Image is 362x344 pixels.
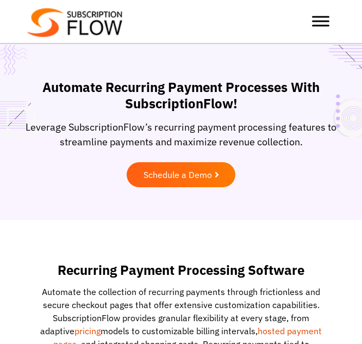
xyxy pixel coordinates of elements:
h2: Recurring Payment Processing Software [33,263,329,277]
p: Leverage SubscriptionFlow’s recurring payment processing features to streamline payments and maxi... [11,120,351,149]
a: Schedule a Demo [127,162,235,187]
button: Toggle Menu [312,16,329,27]
img: Subscriptionflow [27,8,122,37]
h1: Automate Recurring Payment Processes With SubscriptionFlow! [11,79,351,112]
span: Schedule a Demo [143,170,212,179]
a: pricing [74,325,101,336]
